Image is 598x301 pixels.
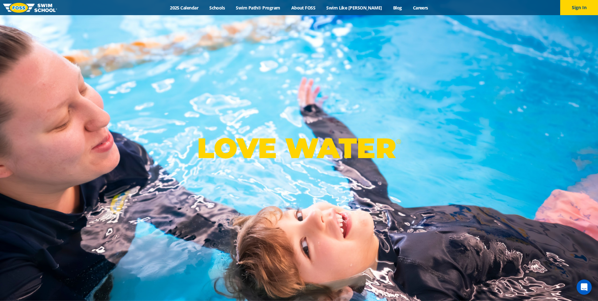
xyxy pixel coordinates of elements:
a: Swim Like [PERSON_NAME] [321,5,388,11]
a: Schools [204,5,230,11]
p: LOVE WATER [197,131,401,165]
a: Swim Path® Program [230,5,286,11]
a: Careers [407,5,433,11]
sup: ® [396,138,401,145]
img: FOSS Swim School Logo [3,3,57,13]
a: Blog [387,5,407,11]
div: Open Intercom Messenger [577,280,592,295]
a: 2025 Calendar [165,5,204,11]
a: About FOSS [286,5,321,11]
